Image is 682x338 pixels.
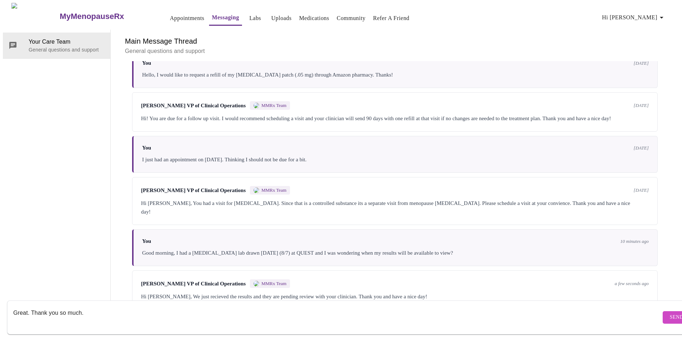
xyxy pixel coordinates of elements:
textarea: Send a message about your appointment [13,306,661,329]
span: You [142,60,151,66]
span: [DATE] [634,187,649,193]
span: [DATE] [634,60,649,66]
a: Community [337,13,366,23]
span: MMRx Team [261,103,286,108]
h3: MyMenopauseRx [60,12,124,21]
span: [PERSON_NAME] VP of Clinical Operations [141,103,246,109]
button: Appointments [167,11,207,25]
div: Hello, I would like to request a refill of my [MEDICAL_DATA] patch (.05 mg) through Amazon pharma... [142,70,649,79]
span: [PERSON_NAME] VP of Clinical Operations [141,187,246,194]
h6: Main Message Thread [125,35,665,47]
a: Uploads [271,13,292,23]
div: Your Care TeamGeneral questions and support [3,33,110,58]
div: Hi [PERSON_NAME], We just recieved the results and they are pending review with your clinician. T... [141,292,649,301]
p: General questions and support [125,47,665,55]
p: General questions and support [29,46,105,53]
span: You [142,145,151,151]
img: MyMenopauseRx Logo [11,3,59,30]
a: Labs [249,13,261,23]
span: Your Care Team [29,38,105,46]
button: Medications [296,11,332,25]
span: You [142,238,151,244]
img: MMRX [253,187,259,193]
img: MMRX [253,281,259,286]
button: Hi [PERSON_NAME] [599,10,669,25]
span: [PERSON_NAME] VP of Clinical Operations [141,281,246,287]
span: MMRx Team [261,281,286,286]
button: Refer a Friend [370,11,412,25]
a: Medications [299,13,329,23]
button: Community [334,11,369,25]
button: Messaging [209,10,242,26]
span: Hi [PERSON_NAME] [602,13,666,23]
span: 10 minutes ago [620,239,649,244]
button: Uploads [269,11,295,25]
div: Hi! You are due for a follow up visit. I would recommend scheduling a visit and your clinician wi... [141,114,649,123]
img: MMRX [253,103,259,108]
div: I just had an appointment on [DATE]. Thinking I should not be due for a bit. [142,155,649,164]
a: Refer a Friend [373,13,410,23]
a: MyMenopauseRx [59,4,153,29]
span: MMRx Team [261,187,286,193]
span: [DATE] [634,103,649,108]
div: Hi [PERSON_NAME], You had a visit for [MEDICAL_DATA]. Since that is a controlled substance its a ... [141,199,649,216]
a: Messaging [212,13,239,23]
a: Appointments [170,13,204,23]
span: a few seconds ago [615,281,649,286]
button: Labs [244,11,267,25]
span: [DATE] [634,145,649,151]
div: Good morning, I had a [MEDICAL_DATA] lab drawn [DATE] (8/7) at QUEST and I was wondering when my ... [142,249,649,257]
